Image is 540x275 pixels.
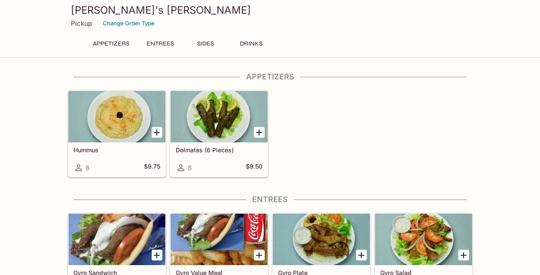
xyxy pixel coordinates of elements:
[144,163,160,173] h5: $9.75
[171,91,268,142] div: Dolmates (6 Pieces)
[254,127,265,138] button: Add Dolmates (6 Pieces)
[375,214,472,265] div: Gyro Salad
[356,250,367,260] button: Add Gyro Plate
[176,146,262,154] h5: Dolmates (6 Pieces)
[88,38,134,50] button: Appetizers
[67,72,473,82] h4: Appetizers
[152,127,162,138] button: Add Hummus
[71,19,92,27] p: Pickup
[254,250,265,260] button: Add Gyro Value Meal
[170,91,268,177] a: Dolmates (6 Pieces)6$9.50
[273,214,370,265] div: Gyro Plate
[141,38,180,50] button: Entrees
[99,17,159,30] button: Change Order Type
[68,214,165,265] div: Gyro Sandwich
[186,38,225,50] button: Sides
[71,3,470,17] h3: [PERSON_NAME]'s [PERSON_NAME]
[246,163,262,173] h5: $9.50
[458,250,469,260] button: Add Gyro Salad
[171,214,268,265] div: Gyro Value Meal
[73,146,160,154] h5: Hummus
[232,38,271,50] button: Drinks
[85,164,89,172] span: 8
[188,164,192,172] span: 6
[68,91,166,177] a: Hummus8$9.75
[152,250,162,260] button: Add Gyro Sandwich
[68,91,165,142] div: Hummus
[67,195,473,204] h4: Entrees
